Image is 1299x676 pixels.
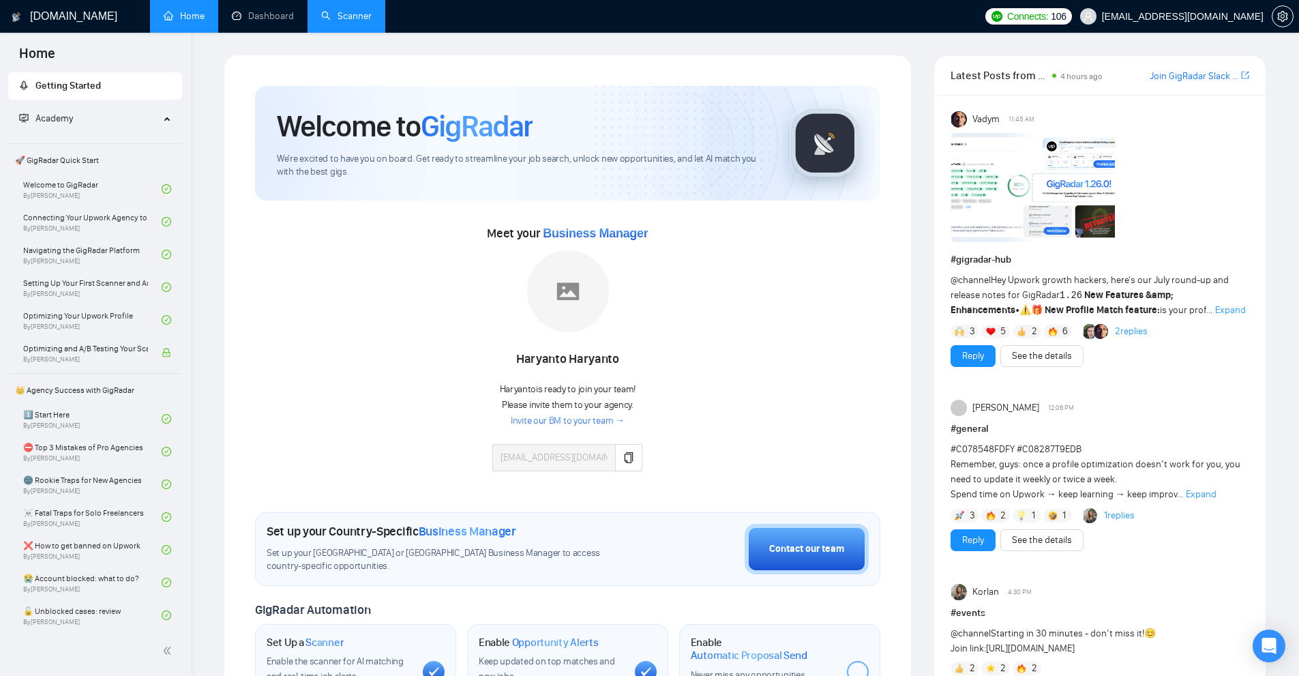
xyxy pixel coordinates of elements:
[1017,327,1026,336] img: 👍
[955,664,964,673] img: 👍
[267,547,628,573] span: Set up your [GEOGRAPHIC_DATA] or [GEOGRAPHIC_DATA] Business Manager to access country-specific op...
[23,355,148,364] span: By [PERSON_NAME]
[23,174,162,204] a: Welcome to GigRadarBy[PERSON_NAME]
[23,404,162,434] a: 1️⃣ Start HereBy[PERSON_NAME]
[162,578,171,587] span: check-circle
[23,535,162,565] a: ❌ How to get banned on UpworkBy[PERSON_NAME]
[162,282,171,292] span: check-circle
[527,250,609,332] img: placeholder.png
[162,184,171,194] span: check-circle
[1048,511,1058,520] img: 🤣
[1032,662,1037,675] span: 2
[162,348,171,357] span: lock
[745,524,869,574] button: Contact our team
[951,274,1229,316] span: Hey Upwork growth hackers, here's our July round-up and release notes for GigRadar • is your prof...
[1084,12,1093,21] span: user
[951,606,1249,621] h1: # events
[502,399,633,411] span: Please invite them to your agency.
[1215,304,1246,316] span: Expand
[492,348,642,371] div: Haryanto Haryanto
[1008,586,1032,598] span: 4:30 PM
[23,437,162,467] a: ⛔ Top 3 Mistakes of Pro AgenciesBy[PERSON_NAME]
[421,108,533,145] span: GigRadar
[1007,9,1048,24] span: Connects:
[769,542,844,557] div: Contact our team
[986,664,996,673] img: 🌟
[1241,69,1249,82] a: export
[951,443,1240,500] span: Remember, guys: once a profile optimization doesn’t work for you, you need to update it weekly or...
[162,611,171,620] span: check-circle
[986,643,1075,654] a: [URL][DOMAIN_NAME]
[1017,511,1026,520] img: 💡
[986,511,996,520] img: 🔥
[1032,325,1037,338] span: 2
[267,636,344,649] h1: Set Up a
[951,274,991,286] span: @channel
[1051,9,1066,24] span: 106
[23,342,148,355] span: Optimizing and A/B Testing Your Scanner for Better Results
[162,414,171,424] span: check-circle
[1253,630,1285,662] div: Open Intercom Messenger
[277,153,768,179] span: We're excited to have you on board. Get ready to streamline your job search, unlock new opportuni...
[23,239,162,269] a: Navigating the GigRadar PlatformBy[PERSON_NAME]
[8,72,182,100] li: Getting Started
[232,10,294,22] a: dashboardDashboard
[23,207,162,237] a: Connecting Your Upwork Agency to GigRadarBy[PERSON_NAME]
[1012,533,1072,548] a: See the details
[162,644,176,658] span: double-left
[23,568,162,598] a: 😭 Account blocked: what to do?By[PERSON_NAME]
[1060,290,1083,301] code: 1.26
[1048,402,1074,414] span: 12:06 PM
[972,112,1000,127] span: Vadym
[1104,509,1135,523] a: 1replies
[277,108,533,145] h1: Welcome to
[1000,325,1006,338] span: 5
[500,383,636,395] span: Haryanto is ready to join your team!
[1186,488,1216,500] span: Expand
[1060,72,1103,81] span: 4 hours ago
[951,628,1156,654] span: Starting in 30 minutes - don’t miss it! Join link:
[419,524,516,539] span: Business Manager
[23,272,162,302] a: Setting Up Your First Scanner and Auto-BidderBy[PERSON_NAME]
[970,325,975,338] span: 3
[951,443,1015,455] span: #C078548FDFY
[8,44,66,72] span: Home
[1272,11,1294,22] a: setting
[543,226,648,240] span: Business Manager
[951,252,1249,267] h1: # gigradar-hub
[986,327,996,336] img: ❤️
[23,600,162,630] a: 🔓 Unblocked cases: reviewBy[PERSON_NAME]
[10,377,181,404] span: 👑 Agency Success with GigRadar
[1009,113,1034,126] span: 11:45 AM
[1062,325,1068,338] span: 6
[12,6,21,28] img: logo
[951,111,968,128] img: Vadym
[1272,11,1293,22] span: setting
[1115,325,1148,338] a: 2replies
[1062,509,1066,523] span: 1
[267,524,516,539] h1: Set up your Country-Specific
[972,585,999,600] span: Korlan
[951,345,996,367] button: Reply
[951,529,996,551] button: Reply
[1144,628,1156,639] span: 😊
[23,469,162,499] a: 🌚 Rookie Traps for New AgenciesBy[PERSON_NAME]
[623,452,634,463] span: copy
[1084,324,1099,339] img: Alex B
[1045,304,1160,316] strong: New Profile Match feature:
[1084,508,1099,523] img: Korlan
[1012,349,1072,364] a: See the details
[951,422,1249,437] h1: # general
[164,10,205,22] a: homeHome
[1032,509,1035,523] span: 1
[1241,70,1249,80] span: export
[1017,443,1081,455] span: #C08287T9EDB
[19,113,29,123] span: fund-projection-screen
[23,502,162,532] a: ☠️ Fatal Traps for Solo FreelancersBy[PERSON_NAME]
[162,512,171,522] span: check-circle
[255,602,370,617] span: GigRadar Automation
[162,480,171,489] span: check-circle
[962,533,984,548] a: Reply
[962,349,984,364] a: Reply
[951,584,968,600] img: Korlan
